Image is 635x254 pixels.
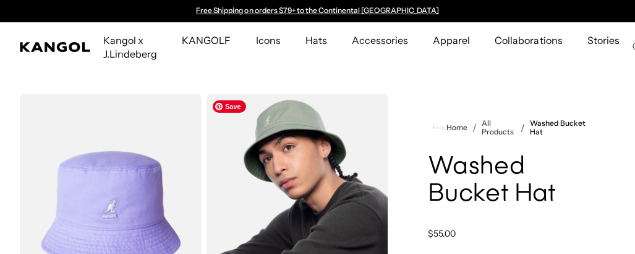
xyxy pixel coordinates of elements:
[482,22,574,58] a: Collaborations
[467,120,477,135] li: /
[575,22,632,72] a: Stories
[420,22,482,58] a: Apparel
[169,22,243,58] a: KANGOLF
[587,22,620,72] span: Stories
[20,42,91,52] a: Kangol
[339,22,420,58] a: Accessories
[91,22,169,72] a: Kangol x J.Lindeberg
[305,22,327,58] span: Hats
[213,100,246,113] span: Save
[352,22,408,58] span: Accessories
[495,22,562,58] span: Collaborations
[190,6,445,16] div: 1 of 2
[482,119,516,136] a: All Products
[428,119,586,136] nav: breadcrumbs
[293,22,339,58] a: Hats
[444,123,467,132] span: Home
[103,22,157,72] span: Kangol x J.Lindeberg
[433,122,467,133] a: Home
[190,6,445,16] slideshow-component: Announcement bar
[428,154,586,208] h1: Washed Bucket Hat
[516,120,525,135] li: /
[530,119,586,136] a: Washed Bucket Hat
[428,228,456,239] span: $55.00
[182,22,231,58] span: KANGOLF
[433,22,470,58] span: Apparel
[190,6,445,16] div: Announcement
[196,6,439,15] a: Free Shipping on orders $79+ to the Continental [GEOGRAPHIC_DATA]
[256,22,281,58] span: Icons
[244,22,293,58] a: Icons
